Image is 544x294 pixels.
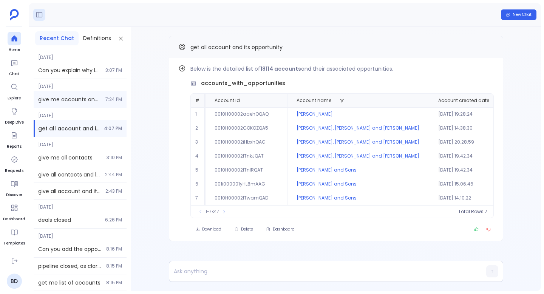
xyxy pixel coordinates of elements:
span: [DATE] [34,229,127,239]
span: accounts_with_opportunities [201,79,285,87]
span: 2:44 PM [105,172,122,178]
td: 7 [191,191,206,205]
button: Definitions [79,31,116,45]
span: give all account and its opportunity [38,187,101,195]
span: give all contacts and leads [38,171,100,178]
td: 0010H00002aaehOQAQ [206,107,287,121]
span: 8:16 PM [106,246,122,252]
span: pipeline closed, as clarification if required [38,262,102,270]
span: Reports [7,144,22,150]
td: 2 [191,121,206,135]
span: Deep Dive [5,119,24,125]
span: get all account and its opportunity [38,125,99,132]
button: Delete [229,224,258,235]
td: 5 [191,163,206,177]
span: 1-7 of 7 [206,209,219,215]
td: [DATE] 14:38:30 [429,121,536,135]
span: 2:43 PM [105,188,122,194]
span: Account created date [438,97,489,104]
span: [DATE] [34,108,127,119]
span: Templates [3,240,25,246]
span: Explore [8,95,21,101]
span: Delete [241,227,253,232]
span: get me list of accounts [38,279,102,286]
span: Dashboard [3,216,25,222]
button: Dashboard [261,224,300,235]
span: 6:26 PM [105,217,122,223]
td: [DATE] 19:42:34 [429,149,536,163]
span: Account id [215,97,240,104]
td: [PERSON_NAME] and Sons [287,191,429,205]
span: Requests [5,168,23,174]
td: 6 [191,177,206,191]
a: Reports [7,128,22,150]
td: 001i000001yHL8mAAG [206,177,287,191]
td: [PERSON_NAME], [PERSON_NAME] and [PERSON_NAME] [287,135,429,149]
span: Can you explain why large deals are won or lost? [38,67,101,74]
a: Explore [8,80,21,101]
a: Dashboard [3,201,25,222]
button: New Chat [501,9,536,20]
strong: 18114 accounts [260,65,301,73]
span: get all account and its opportunity [190,43,283,51]
a: Templates [3,225,25,246]
button: Recent Chat [35,31,79,45]
span: 3:07 PM [105,67,122,73]
span: 7 [485,209,487,215]
span: give me all contacts [38,154,102,161]
a: Chat [8,56,21,77]
button: Download [190,224,226,235]
span: New Chat [513,12,532,17]
td: [PERSON_NAME], [PERSON_NAME] and [PERSON_NAME] [287,149,429,163]
span: Download [202,227,221,232]
span: [DATE] [34,79,127,90]
span: 8:15 PM [106,280,122,286]
a: Requests [5,153,23,174]
span: Chat [8,71,21,77]
td: 0010H00002GOKOZQA5 [206,121,287,135]
td: 0010H00002ITwamQAD [206,191,287,205]
td: 3 [191,135,206,149]
a: Deep Dive [5,104,24,125]
span: [DATE] [34,200,127,210]
span: 4:07 PM [104,125,122,132]
span: Can you add the opportunity count also? [38,245,102,253]
a: Home [8,32,21,53]
td: 0010H00002ITnkJQAT [206,149,287,163]
td: [DATE] 19:28:24 [429,107,536,121]
td: 0010H00002ITnlRQAT [206,163,287,177]
td: [PERSON_NAME] and Sons [287,163,429,177]
span: deals closed [38,216,100,224]
td: [DATE] 20:28:59 [429,135,536,149]
span: Account name [297,97,331,104]
td: [DATE] 15:06:46 [429,177,536,191]
span: # [195,97,199,104]
p: Below is the detailed list of and their associated opportunities. [190,64,494,73]
a: BD [7,274,22,289]
span: 8:15 PM [106,263,122,269]
td: [PERSON_NAME] [287,107,429,121]
span: Discover [6,192,22,198]
span: Home [8,47,21,53]
td: [PERSON_NAME], [PERSON_NAME] and [PERSON_NAME] [287,121,429,135]
td: [DATE] 14:10:22 [429,191,536,205]
span: 3:10 PM [107,155,122,161]
span: [DATE] [34,50,127,60]
span: give me accounts and opportunities in 2 different table [38,96,101,103]
a: PetaReports [2,249,26,271]
td: [PERSON_NAME] and Sons [287,177,429,191]
td: [DATE] 19:42:34 [429,163,536,177]
img: petavue logo [10,9,19,20]
a: Discover [6,177,22,198]
td: 0010H00002iHbxhQAC [206,135,287,149]
span: [DATE] [34,137,127,148]
span: Dashboard [273,227,295,232]
td: 1 [191,107,206,121]
span: 7:24 PM [105,96,122,102]
span: Total Rows: [458,209,485,215]
td: 4 [191,149,206,163]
